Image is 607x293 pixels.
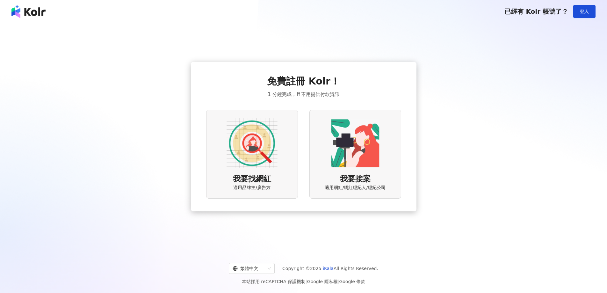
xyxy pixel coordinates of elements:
[325,185,386,191] span: 適用網紅/網紅經紀人/經紀公司
[323,266,334,271] a: iKala
[233,185,271,191] span: 適用品牌主/廣告方
[306,279,307,284] span: |
[268,91,339,98] span: 1 分鐘完成，且不用提供付款資訊
[330,118,381,169] img: KOL identity option
[282,265,378,272] span: Copyright © 2025 All Rights Reserved.
[307,279,338,284] a: Google 隱私權
[242,278,365,285] span: 本站採用 reCAPTCHA 保護機制
[233,174,271,185] span: 我要找網紅
[504,8,568,15] span: 已經有 Kolr 帳號了？
[233,263,265,274] div: 繁體中文
[339,279,365,284] a: Google 條款
[340,174,371,185] span: 我要接案
[338,279,339,284] span: |
[573,5,596,18] button: 登入
[227,118,278,169] img: AD identity option
[580,9,589,14] span: 登入
[267,75,340,88] span: 免費註冊 Kolr！
[11,5,46,18] img: logo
